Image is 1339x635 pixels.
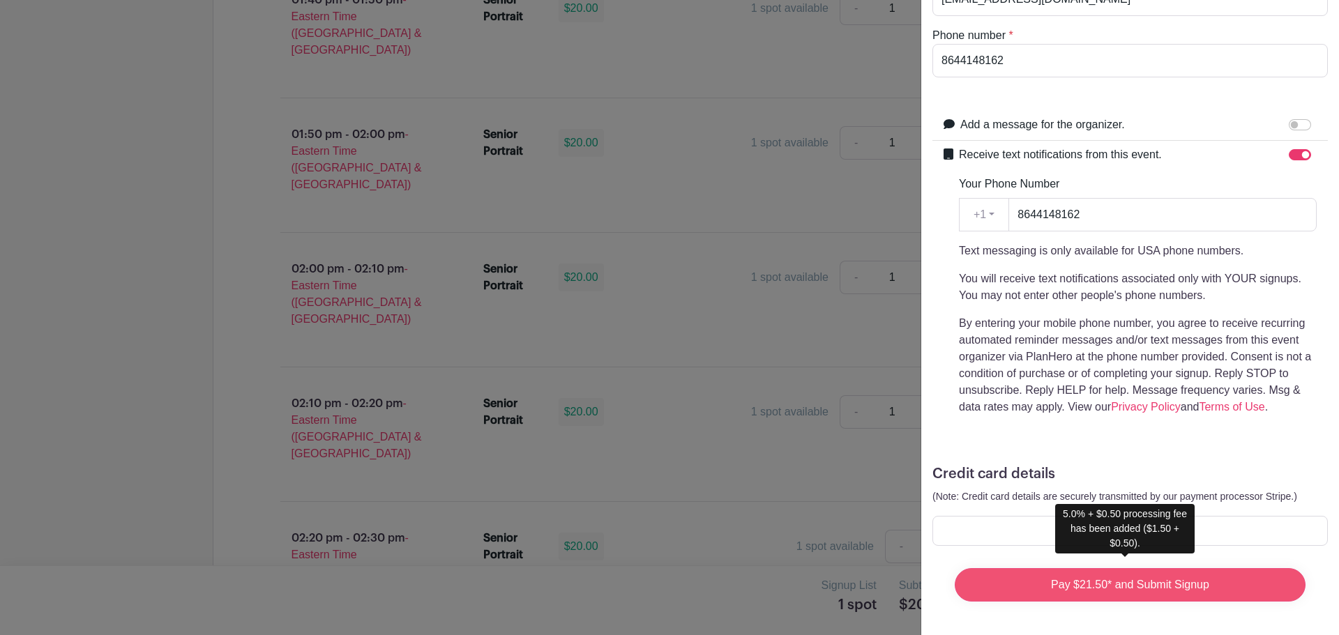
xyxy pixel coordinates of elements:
[959,243,1317,259] p: Text messaging is only available for USA phone numbers.
[959,315,1317,415] p: By entering your mobile phone number, you agree to receive recurring automated reminder messages ...
[932,491,1297,502] small: (Note: Credit card details are securely transmitted by our payment processor Stripe.)
[1199,401,1264,413] a: Terms of Use
[955,568,1306,602] input: Pay $21.50* and Submit Signup
[1055,504,1195,553] div: 5.0% + $0.50 processing fee has been added ($1.50 + $0.50).
[941,524,1319,537] iframe: Secure card payment input frame
[960,116,1125,133] label: Add a message for the organizer.
[932,27,1006,44] label: Phone number
[959,146,1162,163] label: Receive text notifications from this event.
[1111,401,1181,413] a: Privacy Policy
[959,198,1009,231] button: +1
[959,176,1059,192] label: Your Phone Number
[932,466,1328,482] h5: Credit card details
[959,270,1317,304] p: You will receive text notifications associated only with YOUR signups. You may not enter other pe...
